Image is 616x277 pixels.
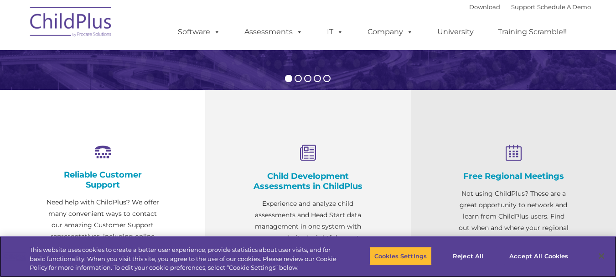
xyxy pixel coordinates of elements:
a: Assessments [235,23,312,41]
button: Cookies Settings [369,246,432,266]
a: Support [511,3,535,10]
a: University [428,23,483,41]
font: | [469,3,591,10]
h4: Reliable Customer Support [46,170,160,190]
p: Experience and analyze child assessments and Head Start data management in one system with zero c... [251,198,365,267]
button: Reject All [440,246,497,266]
span: Last name [127,60,155,67]
div: This website uses cookies to create a better user experience, provide statistics about user visit... [30,246,339,272]
span: Phone number [127,98,166,105]
a: Software [169,23,229,41]
h4: Free Regional Meetings [456,171,570,181]
button: Close [591,246,611,266]
a: Company [358,23,422,41]
a: Download [469,3,500,10]
a: Schedule A Demo [537,3,591,10]
p: Need help with ChildPlus? We offer many convenient ways to contact our amazing Customer Support r... [46,197,160,265]
a: Training Scramble!! [489,23,576,41]
img: ChildPlus by Procare Solutions [26,0,117,46]
button: Accept All Cookies [504,246,573,266]
h4: Child Development Assessments in ChildPlus [251,171,365,191]
a: IT [318,23,352,41]
p: Not using ChildPlus? These are a great opportunity to network and learn from ChildPlus users. Fin... [456,188,570,245]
